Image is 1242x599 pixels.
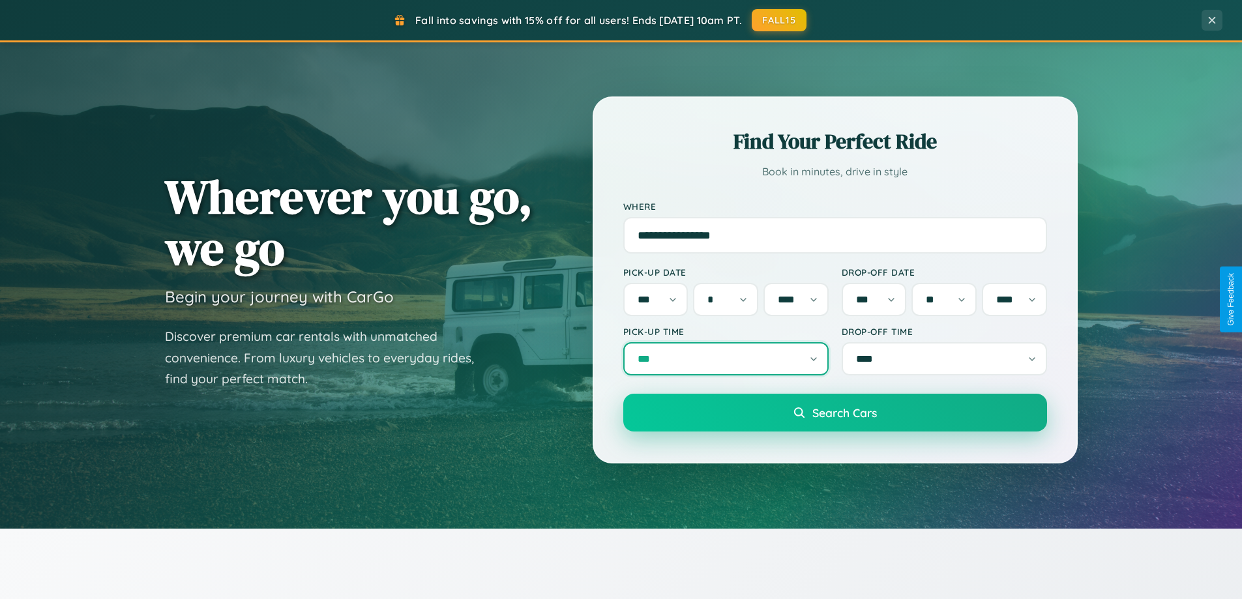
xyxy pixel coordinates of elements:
label: Pick-up Time [623,326,829,337]
button: FALL15 [752,9,806,31]
label: Where [623,201,1047,212]
span: Search Cars [812,405,877,420]
p: Book in minutes, drive in style [623,162,1047,181]
p: Discover premium car rentals with unmatched convenience. From luxury vehicles to everyday rides, ... [165,326,491,390]
label: Drop-off Date [842,267,1047,278]
h2: Find Your Perfect Ride [623,127,1047,156]
h1: Wherever you go, we go [165,171,533,274]
label: Pick-up Date [623,267,829,278]
span: Fall into savings with 15% off for all users! Ends [DATE] 10am PT. [415,14,742,27]
label: Drop-off Time [842,326,1047,337]
button: Search Cars [623,394,1047,431]
h3: Begin your journey with CarGo [165,287,394,306]
div: Give Feedback [1226,273,1235,326]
